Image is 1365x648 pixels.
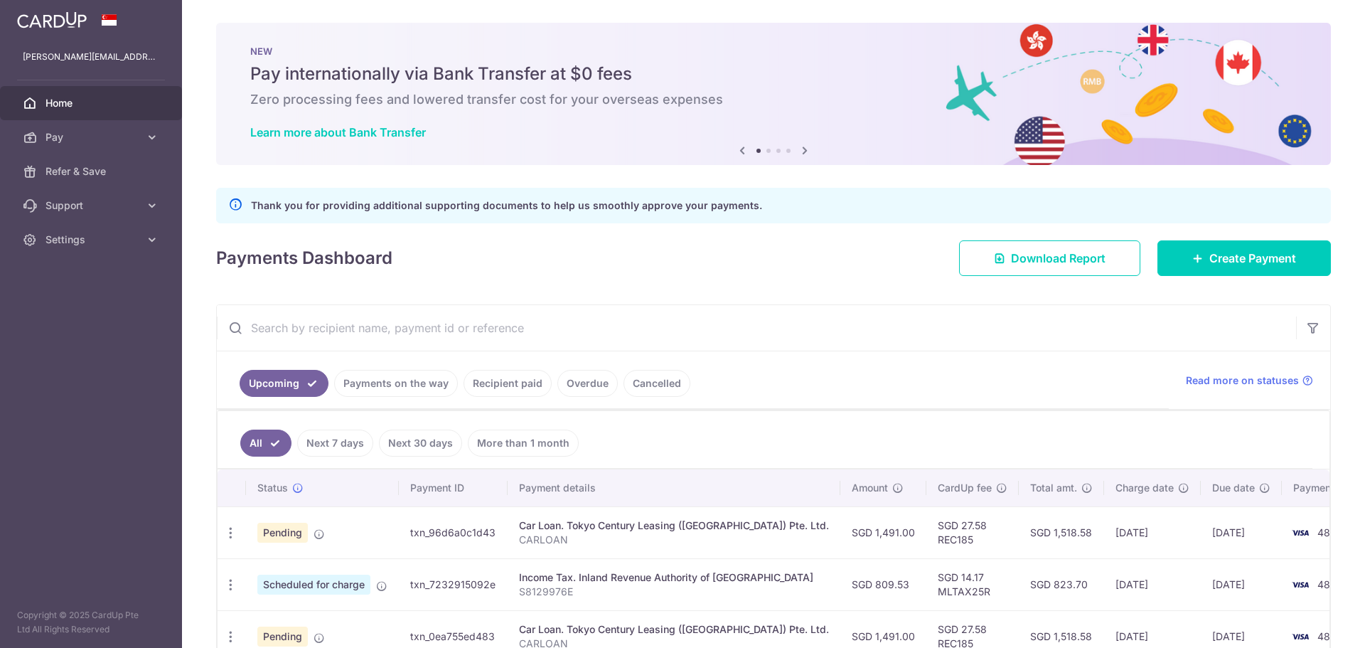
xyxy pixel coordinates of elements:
[1030,481,1077,495] span: Total amt.
[250,125,426,139] a: Learn more about Bank Transfer
[216,245,392,271] h4: Payments Dashboard
[399,469,508,506] th: Payment ID
[926,506,1019,558] td: SGD 27.58 REC185
[334,370,458,397] a: Payments on the way
[840,558,926,610] td: SGD 809.53
[959,240,1140,276] a: Download Report
[1212,481,1255,495] span: Due date
[45,96,139,110] span: Home
[1019,506,1104,558] td: SGD 1,518.58
[399,558,508,610] td: txn_7232915092e
[1104,558,1201,610] td: [DATE]
[519,570,829,585] div: Income Tax. Inland Revenue Authority of [GEOGRAPHIC_DATA]
[852,481,888,495] span: Amount
[1286,524,1315,541] img: Bank Card
[519,533,829,547] p: CARLOAN
[379,430,462,457] a: Next 30 days
[257,627,308,647] span: Pending
[464,370,552,397] a: Recipient paid
[45,164,139,179] span: Refer & Save
[557,370,618,397] a: Overdue
[45,233,139,247] span: Settings
[1317,630,1343,642] span: 4840
[217,305,1296,351] input: Search by recipient name, payment id or reference
[17,11,87,28] img: CardUp
[240,370,328,397] a: Upcoming
[1317,578,1343,590] span: 4840
[250,46,1297,57] p: NEW
[519,519,829,533] div: Car Loan. Tokyo Century Leasing ([GEOGRAPHIC_DATA]) Pte. Ltd.
[926,558,1019,610] td: SGD 14.17 MLTAX25R
[1011,250,1106,267] span: Download Report
[623,370,690,397] a: Cancelled
[297,430,373,457] a: Next 7 days
[257,523,308,543] span: Pending
[257,481,288,495] span: Status
[1286,576,1315,593] img: Bank Card
[519,585,829,599] p: S8129976E
[519,622,829,637] div: Car Loan. Tokyo Century Leasing ([GEOGRAPHIC_DATA]) Pte. Ltd.
[1157,240,1331,276] a: Create Payment
[1186,373,1313,388] a: Read more on statuses
[508,469,840,506] th: Payment details
[1286,628,1315,645] img: Bank Card
[251,197,762,214] p: Thank you for providing additional supporting documents to help us smoothly approve your payments.
[45,130,139,144] span: Pay
[1201,558,1282,610] td: [DATE]
[468,430,579,457] a: More than 1 month
[257,575,370,595] span: Scheduled for charge
[250,91,1297,108] h6: Zero processing fees and lowered transfer cost for your overseas expenses
[250,63,1297,85] h5: Pay internationally via Bank Transfer at $0 fees
[1186,373,1299,388] span: Read more on statuses
[1115,481,1174,495] span: Charge date
[216,23,1331,165] img: Bank transfer banner
[1019,558,1104,610] td: SGD 823.70
[938,481,992,495] span: CardUp fee
[240,430,291,457] a: All
[23,50,159,64] p: [PERSON_NAME][EMAIL_ADDRESS][PERSON_NAME][DOMAIN_NAME]
[1104,506,1201,558] td: [DATE]
[45,198,139,213] span: Support
[840,506,926,558] td: SGD 1,491.00
[1317,526,1343,538] span: 4840
[1209,250,1296,267] span: Create Payment
[399,506,508,558] td: txn_96d6a0c1d43
[1201,506,1282,558] td: [DATE]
